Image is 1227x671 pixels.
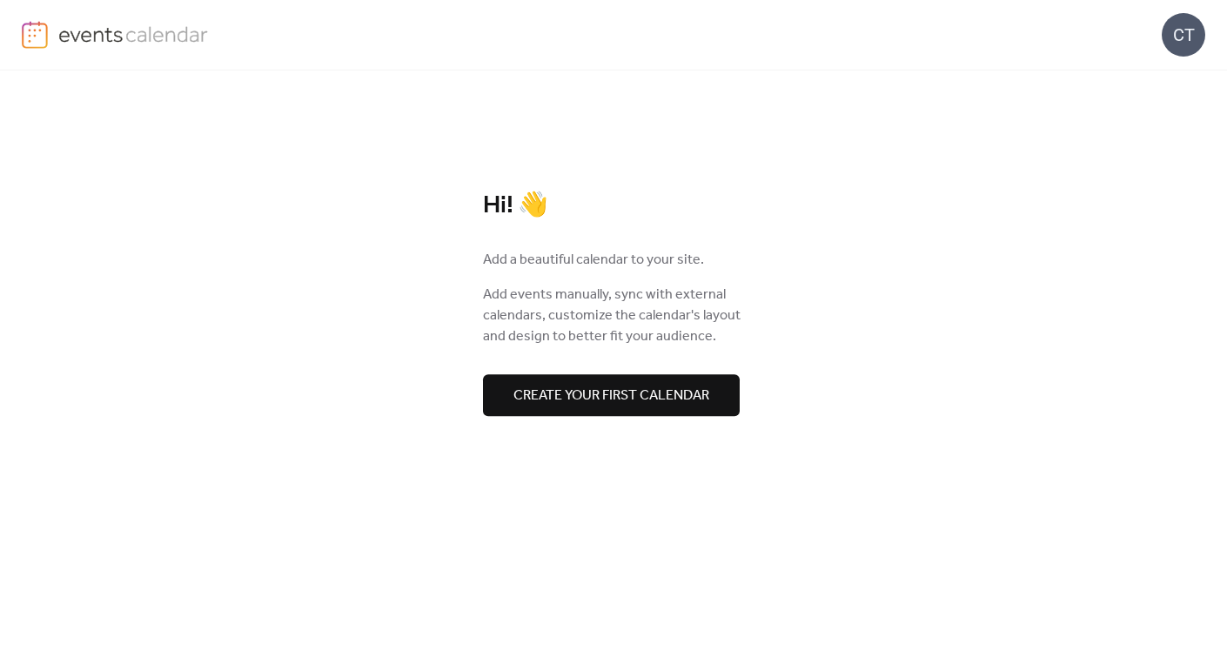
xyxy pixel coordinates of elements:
[483,250,704,271] span: Add a beautiful calendar to your site.
[483,191,744,221] div: Hi! 👋
[1162,13,1205,57] div: CT
[483,374,740,416] button: Create your first calendar
[22,21,48,49] img: logo
[513,386,709,406] span: Create your first calendar
[58,21,209,47] img: logo-type
[483,285,744,347] span: Add events manually, sync with external calendars, customize the calendar's layout and design to ...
